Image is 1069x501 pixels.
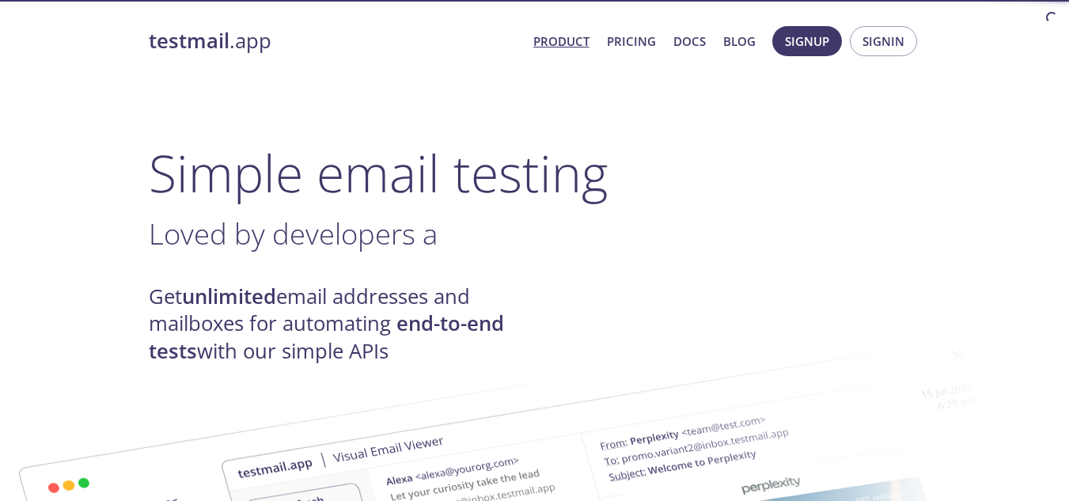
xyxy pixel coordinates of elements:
span: Signup [785,31,829,51]
strong: unlimited [182,283,276,310]
span: Signin [862,31,904,51]
a: testmail.app [149,28,521,55]
h4: Get email addresses and mailboxes for automating with our simple APIs [149,283,535,365]
a: Pricing [607,31,656,51]
button: Signup [772,26,842,56]
h1: Simple email testing [149,142,921,203]
button: Signin [850,26,917,56]
a: Docs [673,31,706,51]
strong: testmail [149,27,229,55]
strong: end-to-end tests [149,309,504,364]
a: Blog [723,31,756,51]
span: Loved by developers a [149,214,438,253]
a: Product [533,31,589,51]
